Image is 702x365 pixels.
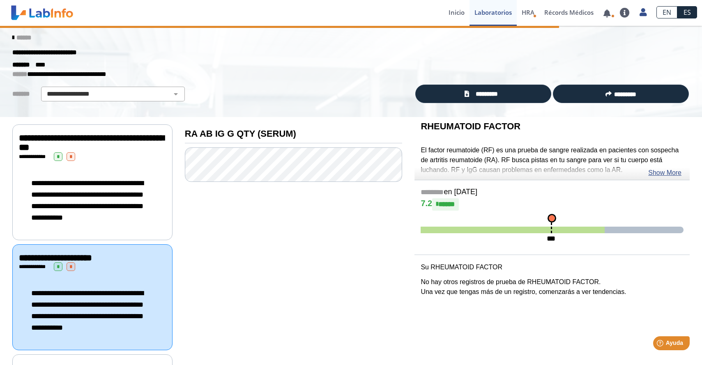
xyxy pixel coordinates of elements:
[185,129,296,139] b: RA AB IG G QTY (SERUM)
[421,262,684,272] p: Su RHEUMATOID FACTOR
[656,6,677,18] a: EN
[421,188,684,197] h5: en [DATE]
[421,145,684,175] p: El factor reumatoide (RF) es una prueba de sangre realizada en pacientes con sospecha de artritis...
[629,333,693,356] iframe: Help widget launcher
[677,6,697,18] a: ES
[421,277,684,297] p: No hay otros registros de prueba de RHEUMATOID FACTOR. Una vez que tengas más de un registro, com...
[421,198,684,211] h4: 7.2
[421,121,520,131] b: RHEUMATOID FACTOR
[648,168,681,178] a: Show More
[522,8,534,16] span: HRA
